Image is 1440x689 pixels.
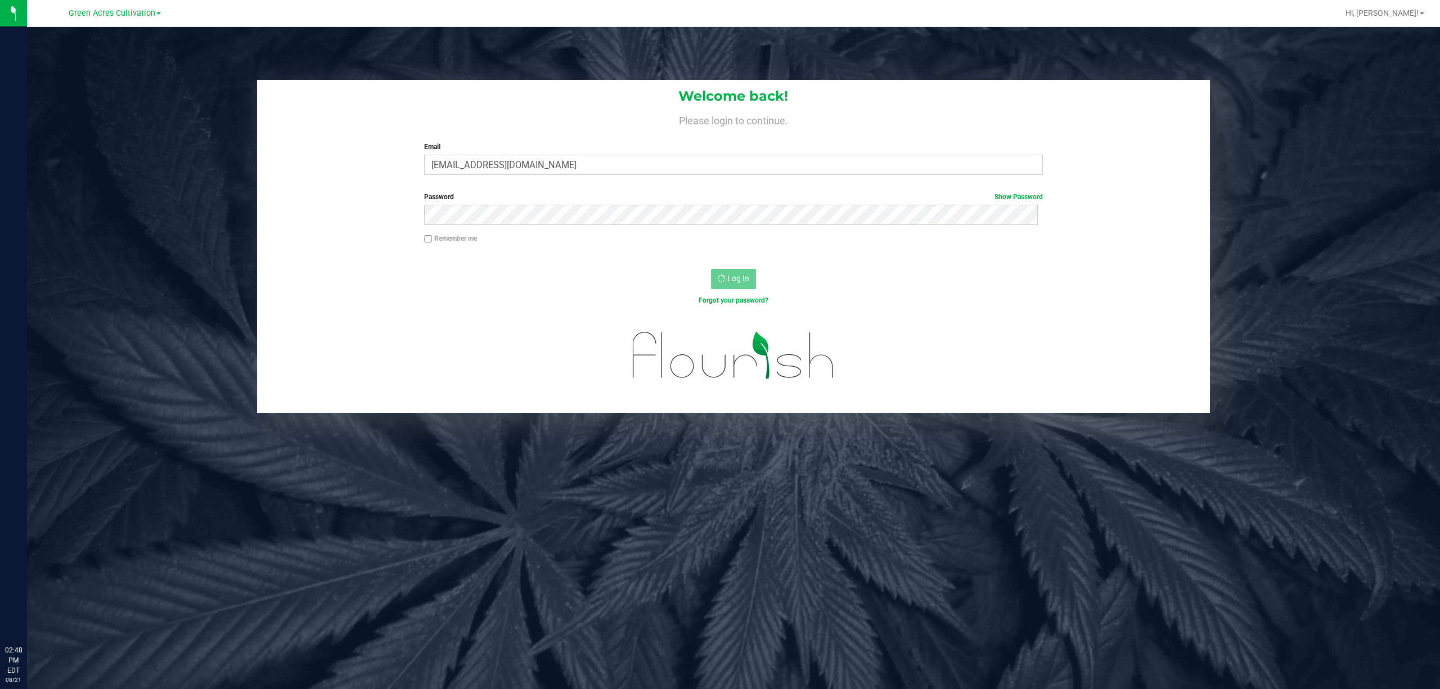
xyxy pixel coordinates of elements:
a: Forgot your password? [699,296,768,304]
label: Email [424,142,1043,152]
img: flourish_logo.svg [614,317,853,394]
a: Show Password [994,193,1043,201]
label: Remember me [424,233,477,244]
span: Log In [727,274,749,283]
h1: Welcome back! [257,89,1210,103]
span: Green Acres Cultivation [69,8,155,18]
span: Password [424,193,454,201]
span: Hi, [PERSON_NAME]! [1345,8,1419,17]
button: Log In [711,269,756,289]
h4: Please login to continue. [257,112,1210,126]
input: Remember me [424,235,432,243]
p: 02:48 PM EDT [5,645,22,676]
p: 08/21 [5,676,22,684]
